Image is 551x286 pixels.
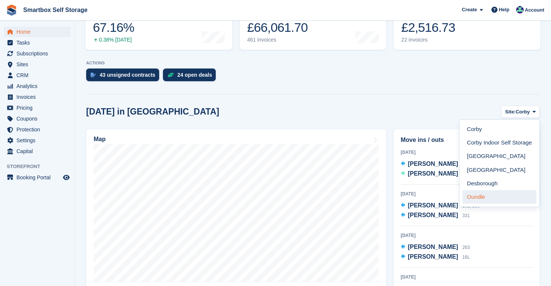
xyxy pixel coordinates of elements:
[16,37,61,48] span: Tasks
[163,69,220,85] a: 24 open deals
[463,136,536,150] a: Corby Indoor Self Storage
[16,27,61,37] span: Home
[408,202,458,209] span: [PERSON_NAME]
[93,20,134,35] div: 67.16%
[401,159,470,169] a: [PERSON_NAME] 030
[93,37,134,43] div: 0.38% [DATE]
[401,211,470,220] a: [PERSON_NAME] 331
[408,253,458,260] span: [PERSON_NAME]
[401,37,455,43] div: 22 invoices
[408,212,458,218] span: [PERSON_NAME]
[178,72,212,78] div: 24 open deals
[247,37,308,43] div: 461 invoices
[4,37,71,48] a: menu
[463,163,536,177] a: [GEOGRAPHIC_DATA]
[408,170,458,177] span: [PERSON_NAME]
[7,163,75,170] span: Storefront
[240,2,387,50] a: Month-to-date sales £66,061.70 461 invoices
[463,177,536,190] a: Desborough
[86,69,163,85] a: 43 unsigned contracts
[501,106,540,118] button: Site: Corby
[16,92,61,102] span: Invoices
[462,255,470,260] span: 16L
[4,135,71,146] a: menu
[16,81,61,91] span: Analytics
[16,113,61,124] span: Coupons
[462,6,477,13] span: Create
[408,161,458,167] span: [PERSON_NAME]
[62,173,71,182] a: Preview store
[4,92,71,102] a: menu
[6,4,17,16] img: stora-icon-8386f47178a22dfd0bd8f6a31ec36ba5ce8667c1dd55bd0f319d3a0aa187defe.svg
[16,172,61,183] span: Booking Portal
[394,2,541,50] a: Awaiting payment £2,516.73 22 invoices
[463,190,536,204] a: Oundle
[86,61,540,66] p: ACTIONS
[462,245,470,250] span: 263
[401,243,470,252] a: [PERSON_NAME] 263
[401,136,533,144] h2: Move ins / outs
[401,149,533,156] div: [DATE]
[4,48,71,59] a: menu
[463,123,536,136] a: Corby
[499,6,509,13] span: Help
[16,135,61,146] span: Settings
[401,169,470,179] a: [PERSON_NAME] 091
[401,252,470,262] a: [PERSON_NAME] 16L
[86,107,219,117] h2: [DATE] in [GEOGRAPHIC_DATA]
[94,136,106,143] h2: Map
[505,108,516,116] span: Site:
[4,103,71,113] a: menu
[16,146,61,156] span: Capital
[4,124,71,135] a: menu
[463,150,536,163] a: [GEOGRAPHIC_DATA]
[91,73,96,77] img: contract_signature_icon-13c848040528278c33f63329250d36e43548de30e8caae1d1a13099fd9432cc5.svg
[16,70,61,80] span: CRM
[167,72,174,77] img: deal-1b604bf984904fb50ccaf53a9ad4b4a5d6e5aea283cecdc64d6e3604feb123c2.svg
[16,59,61,70] span: Sites
[247,20,308,35] div: £66,061.70
[85,2,232,50] a: Occupancy 67.16% 0.38% [DATE]
[4,27,71,37] a: menu
[100,72,155,78] div: 43 unsigned contracts
[462,203,480,209] span: 232, 233
[401,20,455,35] div: £2,516.73
[4,172,71,183] a: menu
[525,6,544,14] span: Account
[408,244,458,250] span: [PERSON_NAME]
[516,6,524,13] img: Roger Canham
[401,232,533,239] div: [DATE]
[20,4,91,16] a: Smartbox Self Storage
[4,113,71,124] a: menu
[4,146,71,156] a: menu
[16,124,61,135] span: Protection
[516,108,530,116] span: Corby
[401,274,533,280] div: [DATE]
[401,201,480,211] a: [PERSON_NAME] 232, 233
[4,59,71,70] a: menu
[401,191,533,197] div: [DATE]
[4,81,71,91] a: menu
[16,103,61,113] span: Pricing
[462,213,470,218] span: 331
[4,70,71,80] a: menu
[16,48,61,59] span: Subscriptions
